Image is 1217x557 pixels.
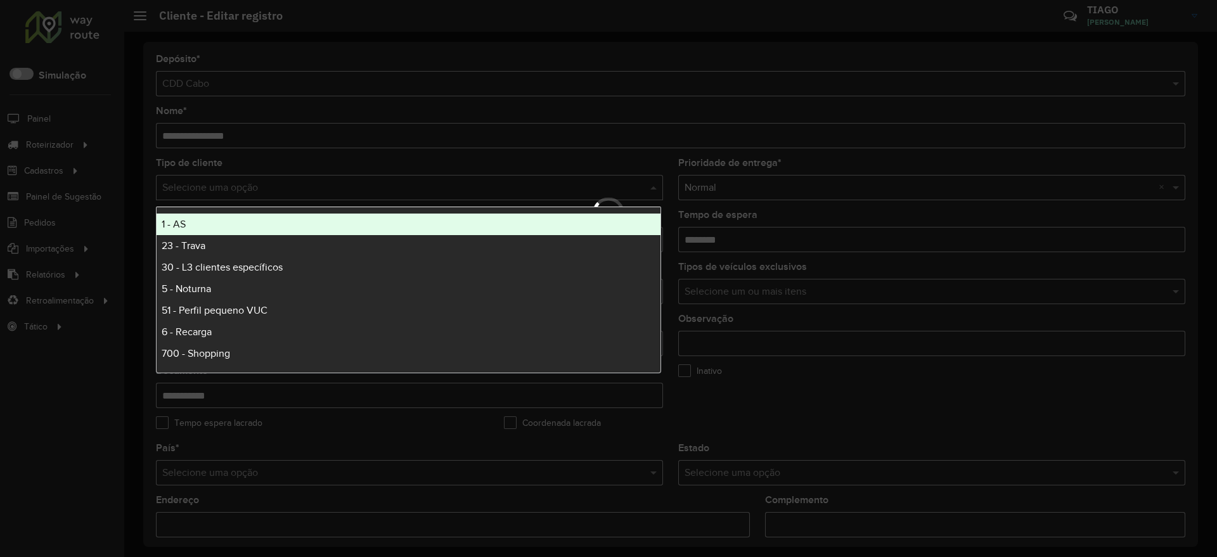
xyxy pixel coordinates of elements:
span: 6 - Recarga [162,326,212,337]
ng-dropdown-panel: Options list [156,207,661,373]
span: 1 - AS [162,219,186,229]
span: 51 - Perfil pequeno VUC [162,305,267,316]
span: 23 - Trava [162,240,205,251]
span: 700 - Shopping [162,348,230,359]
span: 30 - L3 clientes específicos [162,262,283,272]
span: 5 - Noturna [162,283,211,294]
